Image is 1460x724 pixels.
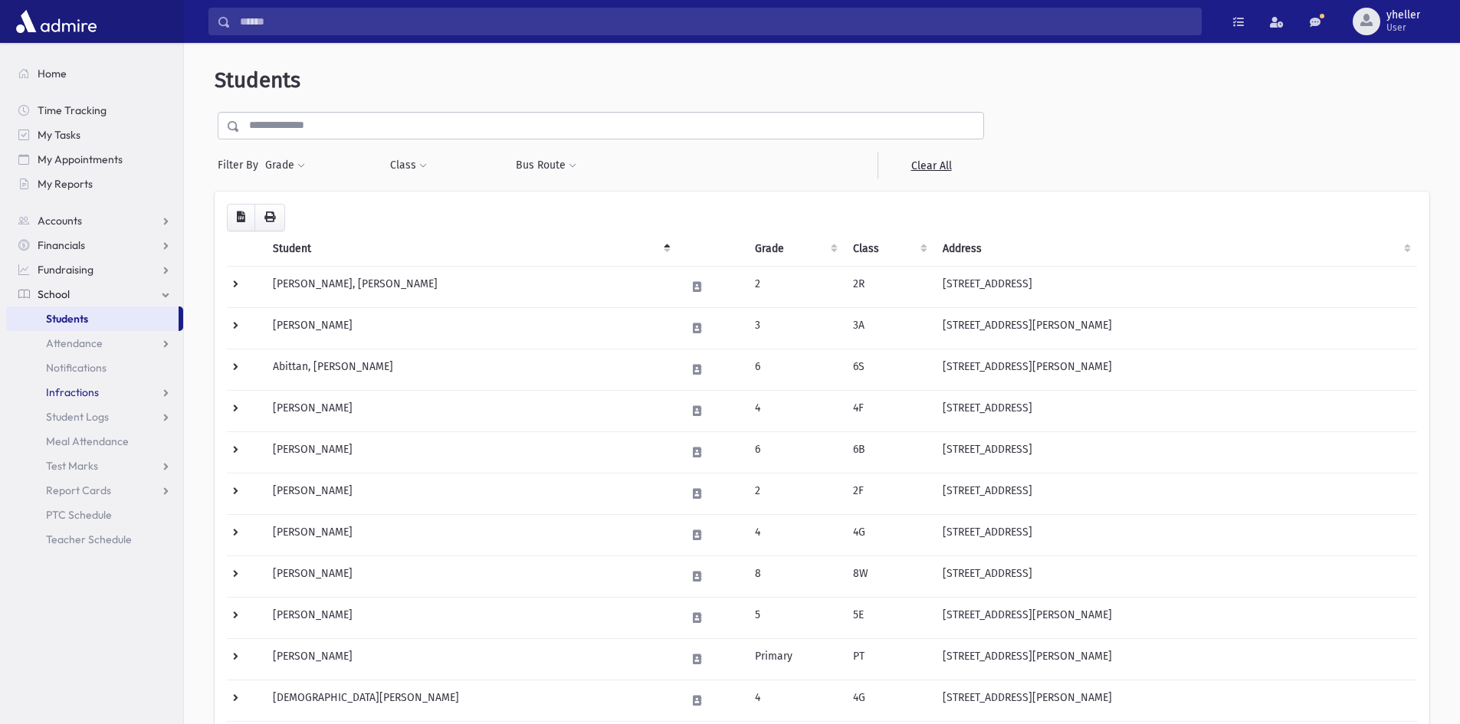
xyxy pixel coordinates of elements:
[746,638,844,680] td: Primary
[933,266,1417,307] td: [STREET_ADDRESS]
[6,147,183,172] a: My Appointments
[933,555,1417,597] td: [STREET_ADDRESS]
[6,233,183,257] a: Financials
[844,266,933,307] td: 2R
[746,680,844,721] td: 4
[746,390,844,431] td: 4
[6,123,183,147] a: My Tasks
[746,555,844,597] td: 8
[218,157,264,173] span: Filter By
[264,473,677,514] td: [PERSON_NAME]
[746,231,844,267] th: Grade: activate to sort column ascending
[6,527,183,552] a: Teacher Schedule
[227,204,255,231] button: CSV
[746,597,844,638] td: 5
[12,6,100,37] img: AdmirePro
[264,680,677,721] td: [DEMOGRAPHIC_DATA][PERSON_NAME]
[38,238,85,252] span: Financials
[264,152,306,179] button: Grade
[933,514,1417,555] td: [STREET_ADDRESS]
[46,312,88,326] span: Students
[6,429,183,454] a: Meal Attendance
[933,390,1417,431] td: [STREET_ADDRESS]
[264,266,677,307] td: [PERSON_NAME], [PERSON_NAME]
[933,431,1417,473] td: [STREET_ADDRESS]
[6,282,183,306] a: School
[844,680,933,721] td: 4G
[844,555,933,597] td: 8W
[515,152,577,179] button: Bus Route
[746,431,844,473] td: 6
[231,8,1201,35] input: Search
[6,478,183,503] a: Report Cards
[933,680,1417,721] td: [STREET_ADDRESS][PERSON_NAME]
[878,152,984,179] a: Clear All
[844,431,933,473] td: 6B
[389,152,428,179] button: Class
[844,638,933,680] td: PT
[38,263,94,277] span: Fundraising
[46,508,112,522] span: PTC Schedule
[6,61,183,86] a: Home
[264,231,677,267] th: Student: activate to sort column descending
[38,128,80,142] span: My Tasks
[6,98,183,123] a: Time Tracking
[933,638,1417,680] td: [STREET_ADDRESS][PERSON_NAME]
[1386,9,1420,21] span: yheller
[746,473,844,514] td: 2
[38,103,107,117] span: Time Tracking
[6,172,183,196] a: My Reports
[6,380,183,405] a: Infractions
[6,503,183,527] a: PTC Schedule
[46,434,129,448] span: Meal Attendance
[844,349,933,390] td: 6S
[46,532,132,546] span: Teacher Schedule
[38,214,82,228] span: Accounts
[38,177,93,191] span: My Reports
[46,385,99,399] span: Infractions
[46,410,109,424] span: Student Logs
[6,208,183,233] a: Accounts
[46,459,98,473] span: Test Marks
[264,638,677,680] td: [PERSON_NAME]
[844,597,933,638] td: 5E
[264,431,677,473] td: [PERSON_NAME]
[933,231,1417,267] th: Address: activate to sort column ascending
[38,152,123,166] span: My Appointments
[844,231,933,267] th: Class: activate to sort column ascending
[46,483,111,497] span: Report Cards
[264,307,677,349] td: [PERSON_NAME]
[264,514,677,555] td: [PERSON_NAME]
[6,355,183,380] a: Notifications
[254,204,285,231] button: Print
[933,597,1417,638] td: [STREET_ADDRESS][PERSON_NAME]
[46,336,103,350] span: Attendance
[746,514,844,555] td: 4
[746,307,844,349] td: 3
[933,349,1417,390] td: [STREET_ADDRESS][PERSON_NAME]
[264,349,677,390] td: Abittan, [PERSON_NAME]
[264,555,677,597] td: [PERSON_NAME]
[844,473,933,514] td: 2F
[746,349,844,390] td: 6
[844,390,933,431] td: 4F
[746,266,844,307] td: 2
[6,257,183,282] a: Fundraising
[38,67,67,80] span: Home
[6,405,183,429] a: Student Logs
[844,307,933,349] td: 3A
[6,454,183,478] a: Test Marks
[933,307,1417,349] td: [STREET_ADDRESS][PERSON_NAME]
[844,514,933,555] td: 4G
[1386,21,1420,34] span: User
[215,67,300,93] span: Students
[6,306,179,331] a: Students
[933,473,1417,514] td: [STREET_ADDRESS]
[264,597,677,638] td: [PERSON_NAME]
[46,361,107,375] span: Notifications
[38,287,70,301] span: School
[264,390,677,431] td: [PERSON_NAME]
[6,331,183,355] a: Attendance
